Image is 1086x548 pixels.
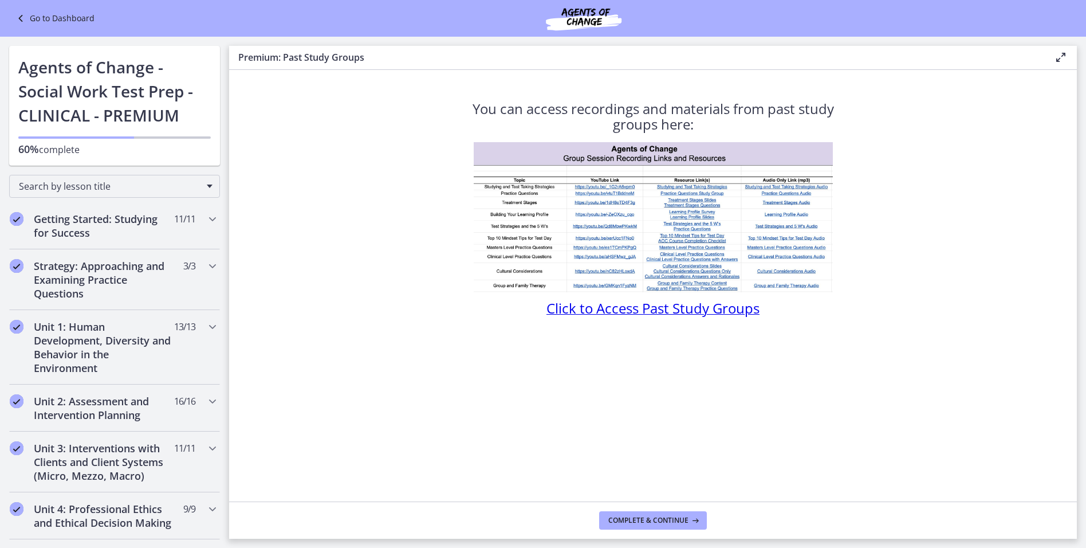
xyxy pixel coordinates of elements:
[608,516,688,525] span: Complete & continue
[473,99,834,134] span: You can access recordings and materials from past study groups here:
[34,441,174,483] h2: Unit 3: Interventions with Clients and Client Systems (Micro, Mezzo, Macro)
[515,5,652,32] img: Agents of Change Social Work Test Prep
[34,320,174,375] h2: Unit 1: Human Development, Diversity and Behavior in the Environment
[546,299,760,318] span: Click to Access Past Study Groups
[10,394,23,408] i: Completed
[10,502,23,516] i: Completed
[599,511,707,530] button: Complete & continue
[183,259,195,273] span: 3 / 3
[174,212,195,226] span: 11 / 11
[34,502,174,530] h2: Unit 4: Professional Ethics and Ethical Decision Making
[174,320,195,334] span: 13 / 13
[9,175,220,198] div: Search by lesson title
[474,142,833,292] img: 1734296182395.jpeg
[34,394,174,422] h2: Unit 2: Assessment and Intervention Planning
[183,502,195,516] span: 9 / 9
[34,259,174,300] h2: Strategy: Approaching and Examining Practice Questions
[10,259,23,273] i: Completed
[10,320,23,334] i: Completed
[18,55,211,127] h1: Agents of Change - Social Work Test Prep - CLINICAL - PREMIUM
[10,212,23,226] i: Completed
[546,304,760,316] a: Click to Access Past Study Groups
[174,441,195,455] span: 11 / 11
[19,180,201,193] span: Search by lesson title
[18,142,39,156] span: 60%
[174,394,195,408] span: 16 / 16
[238,50,1036,64] h3: Premium: Past Study Groups
[14,11,95,25] a: Go to Dashboard
[10,441,23,455] i: Completed
[34,212,174,240] h2: Getting Started: Studying for Success
[18,142,211,156] p: complete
